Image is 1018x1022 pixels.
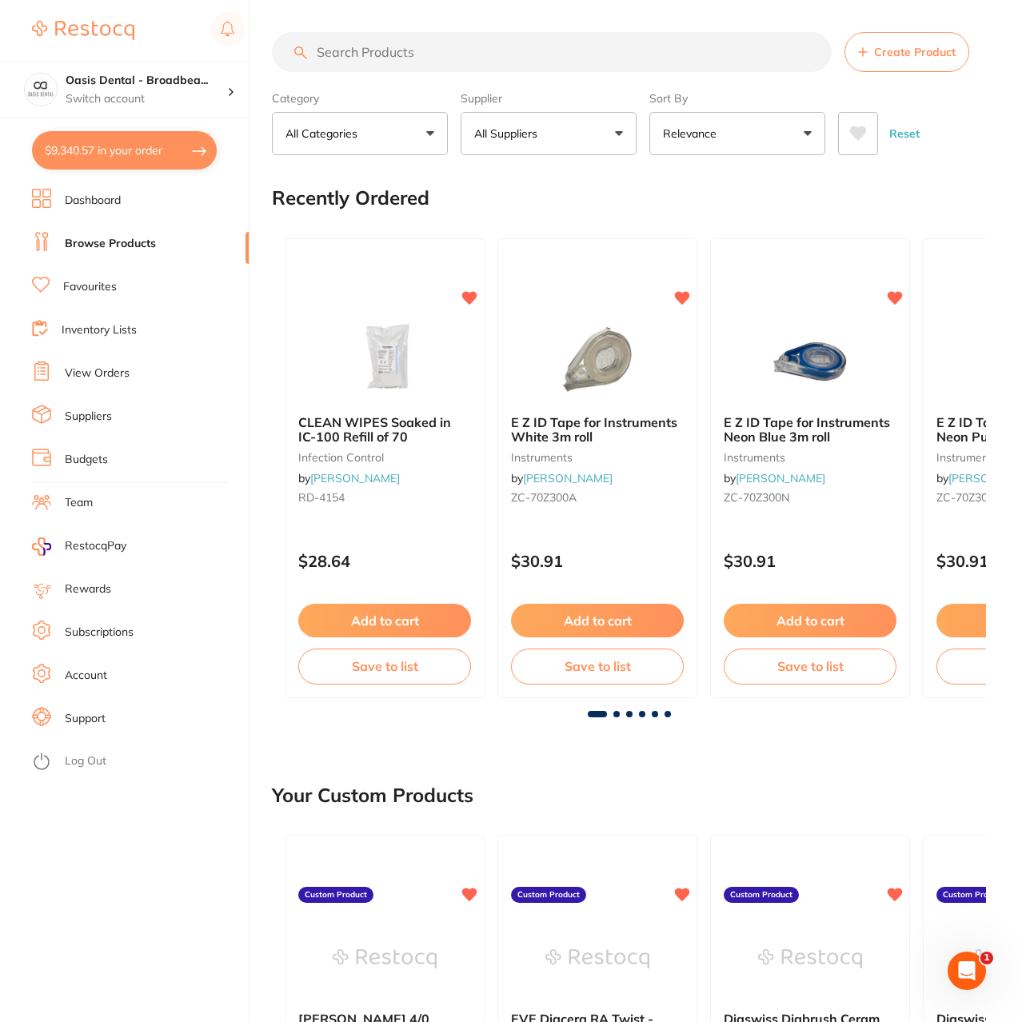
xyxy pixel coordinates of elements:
[724,604,896,637] button: Add to cart
[298,415,471,445] b: CLEAN WIPES Soaked in IC-100 Refill of 70
[758,919,862,999] img: Diaswiss Diabrush Ceram Pointed 251RA (pack of 2)
[285,126,364,142] p: All Categories
[724,491,896,504] small: ZC-70Z300N
[272,32,832,72] input: Search Products
[310,471,400,485] a: [PERSON_NAME]
[511,471,613,485] span: by
[66,91,227,107] p: Switch account
[936,887,1012,903] label: Custom Product
[65,753,106,769] a: Log Out
[333,322,437,402] img: CLEAN WIPES Soaked in IC-100 Refill of 70
[511,552,684,570] p: $30.91
[66,73,227,89] h4: Oasis Dental - Broadbeach
[298,451,471,464] small: infection control
[65,236,156,252] a: Browse Products
[32,131,217,170] button: $9,340.57 in your order
[65,581,111,597] a: Rewards
[298,491,471,504] small: RD-4154
[272,91,448,106] label: Category
[32,21,134,40] img: Restocq Logo
[65,452,108,468] a: Budgets
[298,552,471,570] p: $28.64
[511,887,586,903] label: Custom Product
[272,112,448,155] button: All Categories
[65,711,106,727] a: Support
[32,12,134,49] a: Restocq Logo
[32,537,126,556] a: RestocqPay
[511,451,684,464] small: instruments
[298,604,471,637] button: Add to cart
[724,649,896,684] button: Save to list
[65,409,112,425] a: Suppliers
[649,112,825,155] button: Relevance
[65,625,134,641] a: Subscriptions
[545,919,649,999] img: EVE Diacera RA Twist -Medium
[736,471,825,485] a: [PERSON_NAME]
[884,112,924,155] button: Reset
[511,604,684,637] button: Add to cart
[298,471,400,485] span: by
[65,495,93,511] a: Team
[272,187,429,210] h2: Recently Ordered
[545,322,649,402] img: E Z ID Tape for Instruments White 3m roll
[523,471,613,485] a: [PERSON_NAME]
[333,919,437,999] img: BRAUN 4/0 MONOSYN 19MM. X45CM. 3/8 CIRCLE REVERSE CUTTING NEEDLE 36'S UNDYED
[724,887,799,903] label: Custom Product
[461,91,637,106] label: Supplier
[298,887,373,903] label: Custom Product
[62,322,137,338] a: Inventory Lists
[25,74,57,106] img: Oasis Dental - Broadbeach
[844,32,969,72] button: Create Product
[474,126,544,142] p: All Suppliers
[65,193,121,209] a: Dashboard
[724,471,825,485] span: by
[298,649,471,684] button: Save to list
[649,91,825,106] label: Sort By
[948,952,986,990] iframe: Intercom live chat
[980,952,993,964] span: 1
[32,537,51,556] img: RestocqPay
[461,112,637,155] button: All Suppliers
[724,552,896,570] p: $30.91
[511,415,684,445] b: E Z ID Tape for Instruments White 3m roll
[65,538,126,554] span: RestocqPay
[511,649,684,684] button: Save to list
[272,784,473,807] h2: Your Custom Products
[511,491,684,504] small: ZC-70Z300A
[65,668,107,684] a: Account
[32,749,244,775] button: Log Out
[663,126,723,142] p: Relevance
[724,415,896,445] b: E Z ID Tape for Instruments Neon Blue 3m roll
[65,365,130,381] a: View Orders
[63,279,117,295] a: Favourites
[874,46,956,58] span: Create Product
[724,451,896,464] small: instruments
[758,322,862,402] img: E Z ID Tape for Instruments Neon Blue 3m roll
